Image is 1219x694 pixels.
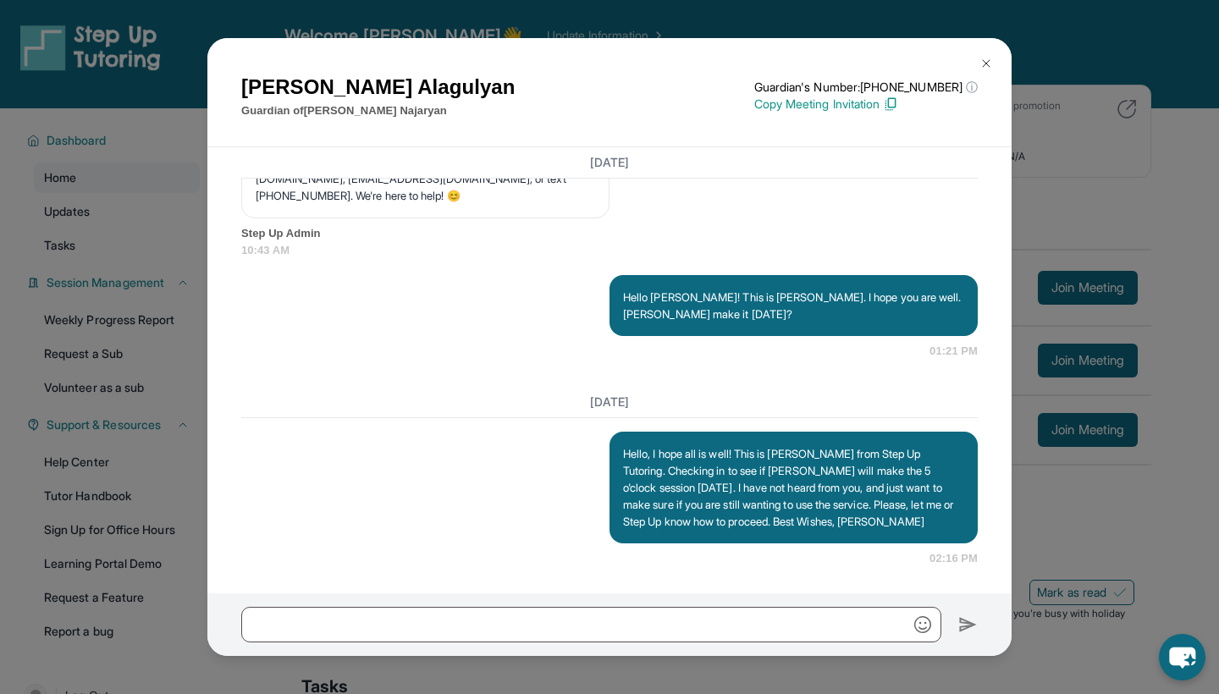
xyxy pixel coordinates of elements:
[883,96,898,112] img: Copy Icon
[623,445,964,530] p: Hello, I hope all is well! This is [PERSON_NAME] from Step Up Tutoring. Checking in to see if [PE...
[929,550,978,567] span: 02:16 PM
[241,225,978,242] span: Step Up Admin
[241,102,515,119] p: Guardian of [PERSON_NAME] Najaryan
[241,72,515,102] h1: [PERSON_NAME] Alagulyan
[1159,634,1205,680] button: chat-button
[623,289,964,322] p: Hello [PERSON_NAME]! This is [PERSON_NAME]. I hope you are well. [PERSON_NAME] make it [DATE]?
[914,616,931,633] img: Emoji
[241,242,978,259] span: 10:43 AM
[241,394,978,410] h3: [DATE]
[958,614,978,635] img: Send icon
[241,154,978,171] h3: [DATE]
[979,57,993,70] img: Close Icon
[754,79,978,96] p: Guardian's Number: [PHONE_NUMBER]
[966,79,978,96] span: ⓘ
[754,96,978,113] p: Copy Meeting Invitation
[929,343,978,360] span: 01:21 PM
